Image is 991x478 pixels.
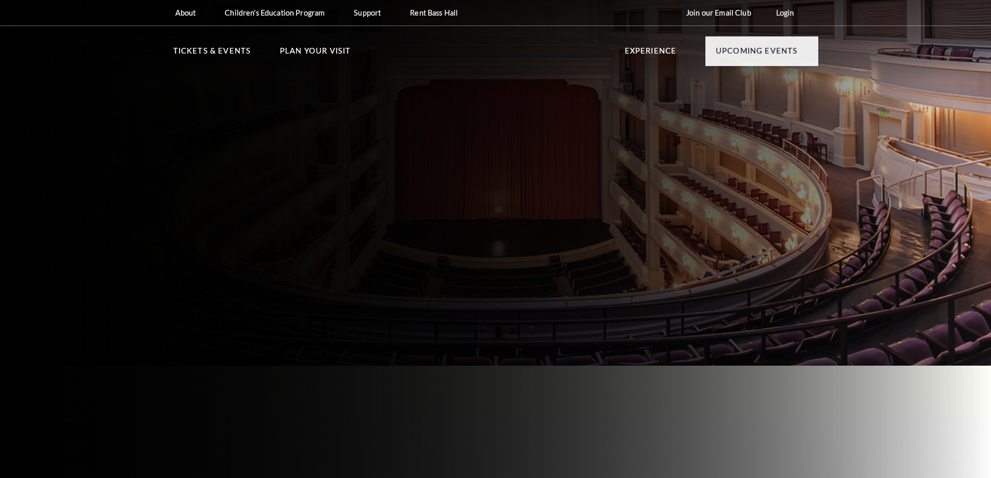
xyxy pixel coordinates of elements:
p: Rent Bass Hall [410,8,458,17]
p: Plan Your Visit [280,45,351,63]
p: Experience [625,45,677,63]
p: Upcoming Events [716,45,798,63]
p: About [175,8,196,17]
p: Tickets & Events [173,45,251,63]
p: Support [354,8,381,17]
p: Children's Education Program [225,8,325,17]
